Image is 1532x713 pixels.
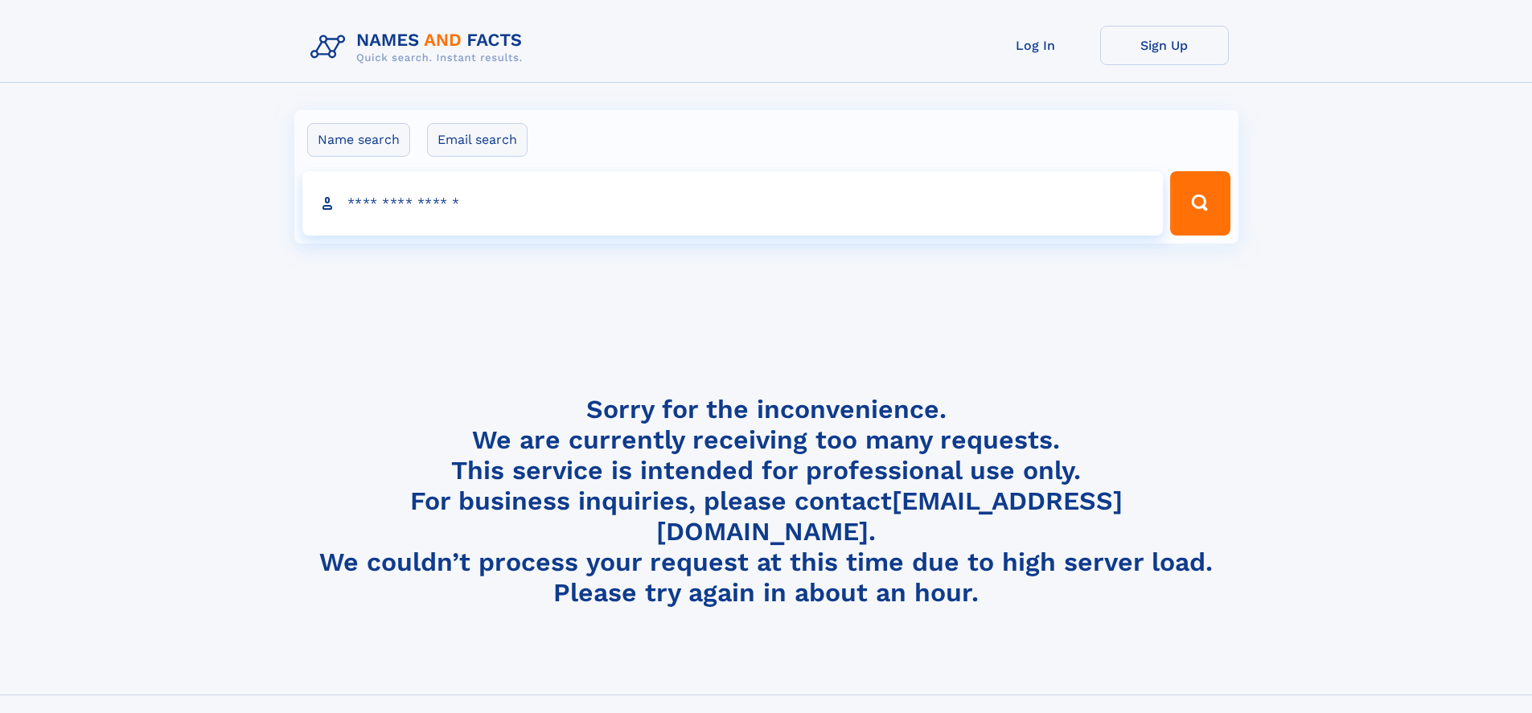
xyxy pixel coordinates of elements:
[1100,26,1229,65] a: Sign Up
[304,26,536,69] img: Logo Names and Facts
[427,123,528,157] label: Email search
[302,171,1164,236] input: search input
[971,26,1100,65] a: Log In
[304,394,1229,609] h4: Sorry for the inconvenience. We are currently receiving too many requests. This service is intend...
[307,123,410,157] label: Name search
[656,486,1123,547] a: [EMAIL_ADDRESS][DOMAIN_NAME]
[1170,171,1230,236] button: Search Button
